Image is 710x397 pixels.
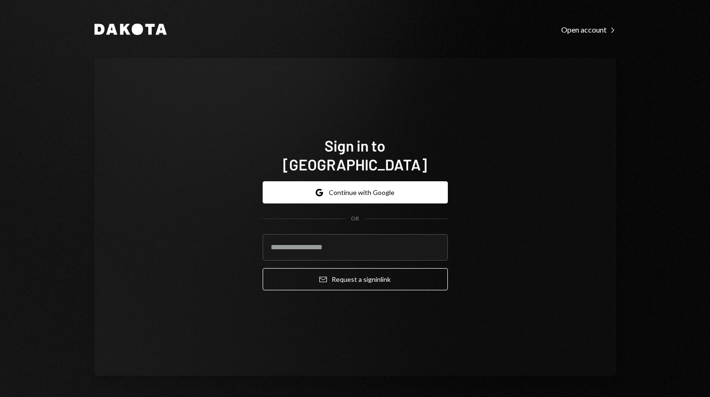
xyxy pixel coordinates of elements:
button: Request a signinlink [263,268,448,290]
a: Open account [561,24,616,34]
button: Continue with Google [263,181,448,203]
h1: Sign in to [GEOGRAPHIC_DATA] [263,136,448,174]
div: Open account [561,25,616,34]
div: OR [351,215,359,223]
